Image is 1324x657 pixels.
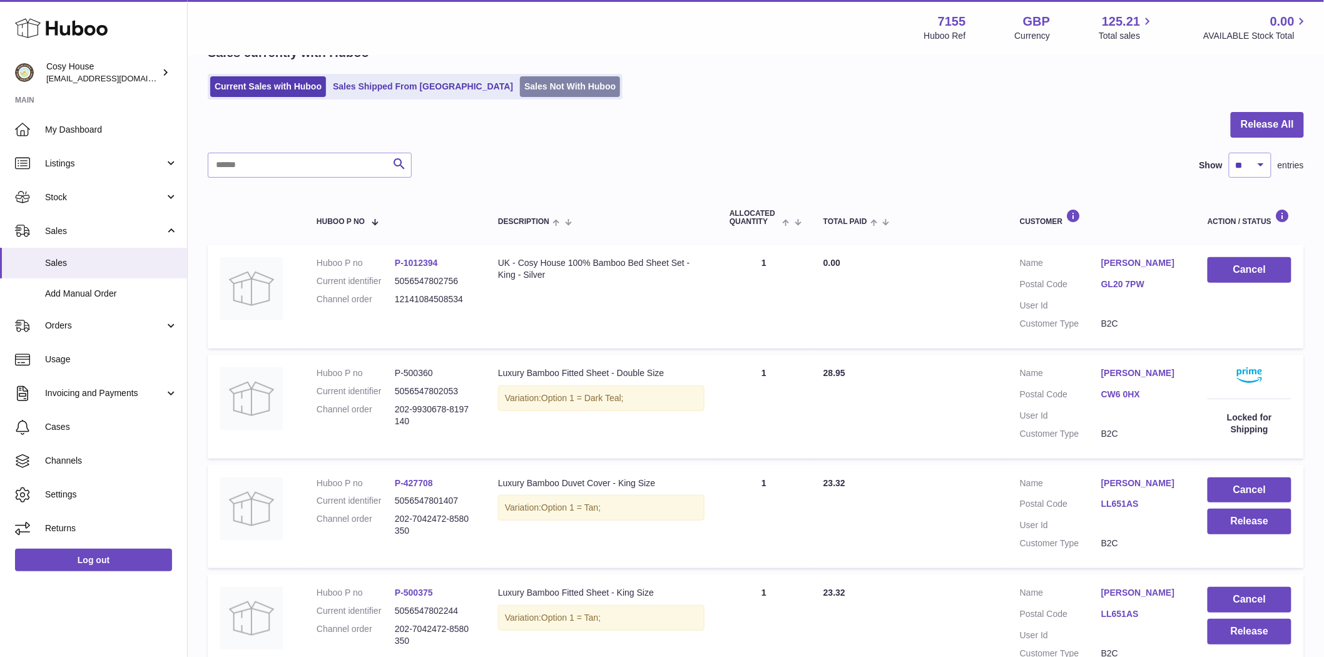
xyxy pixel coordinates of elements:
[520,76,620,97] a: Sales Not With Huboo
[938,13,966,30] strong: 7155
[1020,410,1101,422] dt: User Id
[1208,209,1291,226] div: Action / Status
[1020,537,1101,549] dt: Customer Type
[45,387,165,399] span: Invoicing and Payments
[541,393,624,403] span: Option 1 = Dark Teal;
[220,477,283,540] img: no-photo.jpg
[498,495,705,521] div: Variation:
[1101,389,1183,400] a: CW6 0HX
[498,605,705,631] div: Variation:
[317,513,395,537] dt: Channel order
[317,218,365,226] span: Huboo P no
[1208,477,1291,503] button: Cancel
[1020,278,1101,293] dt: Postal Code
[317,623,395,647] dt: Channel order
[1020,629,1101,641] dt: User Id
[45,191,165,203] span: Stock
[1020,209,1183,226] div: Customer
[498,218,549,226] span: Description
[220,367,283,430] img: no-photo.jpg
[1020,367,1101,382] dt: Name
[15,549,172,571] a: Log out
[1101,477,1183,489] a: [PERSON_NAME]
[395,513,473,537] dd: 202-7042472-8580350
[1020,300,1101,312] dt: User Id
[317,257,395,269] dt: Huboo P no
[1208,587,1291,613] button: Cancel
[395,588,433,598] a: P-500375
[823,218,867,226] span: Total paid
[317,385,395,397] dt: Current identifier
[823,588,845,598] span: 23.32
[328,76,517,97] a: Sales Shipped From [GEOGRAPHIC_DATA]
[1023,13,1050,30] strong: GBP
[823,258,840,268] span: 0.00
[1099,30,1154,42] span: Total sales
[1020,428,1101,440] dt: Customer Type
[1208,619,1291,644] button: Release
[1020,587,1101,602] dt: Name
[45,522,178,534] span: Returns
[498,367,705,379] div: Luxury Bamboo Fitted Sheet - Double Size
[317,367,395,379] dt: Huboo P no
[1020,608,1101,623] dt: Postal Code
[1270,13,1295,30] span: 0.00
[1278,160,1304,171] span: entries
[395,258,438,268] a: P-1012394
[220,257,283,320] img: no-photo.jpg
[1099,13,1154,42] a: 125.21 Total sales
[395,275,473,287] dd: 5056547802756
[45,421,178,433] span: Cases
[1208,509,1291,534] button: Release
[498,477,705,489] div: Luxury Bamboo Duvet Cover - King Size
[1101,278,1183,290] a: GL20 7PW
[717,245,811,349] td: 1
[1101,367,1183,379] a: [PERSON_NAME]
[1208,412,1291,435] div: Locked for Shipping
[395,385,473,397] dd: 5056547802053
[1101,428,1183,440] dd: B2C
[1101,318,1183,330] dd: B2C
[15,63,34,82] img: internalAdmin-7155@internal.huboo.com
[317,477,395,489] dt: Huboo P no
[1101,587,1183,599] a: [PERSON_NAME]
[1020,498,1101,513] dt: Postal Code
[1020,318,1101,330] dt: Customer Type
[395,605,473,617] dd: 5056547802244
[395,623,473,647] dd: 202-7042472-8580350
[317,404,395,427] dt: Channel order
[717,355,811,459] td: 1
[395,495,473,507] dd: 5056547801407
[45,489,178,501] span: Settings
[395,478,433,488] a: P-427708
[823,368,845,378] span: 28.95
[1101,537,1183,549] dd: B2C
[1015,30,1051,42] div: Currency
[498,587,705,599] div: Luxury Bamboo Fitted Sheet - King Size
[395,367,473,379] dd: P-500360
[1199,160,1223,171] label: Show
[1020,477,1101,492] dt: Name
[823,478,845,488] span: 23.32
[1020,519,1101,531] dt: User Id
[210,76,326,97] a: Current Sales with Huboo
[395,293,473,305] dd: 12141084508534
[46,61,159,84] div: Cosy House
[395,404,473,427] dd: 202-9930678-8197140
[45,124,178,136] span: My Dashboard
[1101,608,1183,620] a: LL651AS
[45,288,178,300] span: Add Manual Order
[1208,257,1291,283] button: Cancel
[541,502,601,512] span: Option 1 = Tan;
[317,293,395,305] dt: Channel order
[45,225,165,237] span: Sales
[317,587,395,599] dt: Huboo P no
[317,275,395,287] dt: Current identifier
[1203,30,1309,42] span: AVAILABLE Stock Total
[317,605,395,617] dt: Current identifier
[1020,257,1101,272] dt: Name
[717,465,811,569] td: 1
[46,73,184,83] span: [EMAIL_ADDRESS][DOMAIN_NAME]
[45,320,165,332] span: Orders
[924,30,966,42] div: Huboo Ref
